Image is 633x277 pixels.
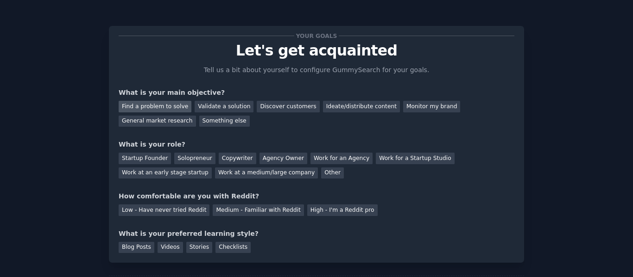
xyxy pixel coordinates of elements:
div: What is your role? [119,140,514,149]
div: Startup Founder [119,153,171,164]
div: Ideate/distribute content [323,101,400,112]
div: Copywriter [219,153,256,164]
span: Your goals [294,31,339,41]
div: Work for a Startup Studio [376,153,454,164]
div: High - I'm a Reddit pro [307,204,378,216]
p: Tell us a bit about yourself to configure GummySearch for your goals. [200,65,433,75]
div: Solopreneur [174,153,215,164]
div: Videos [158,242,183,253]
p: Let's get acquainted [119,43,514,59]
div: Medium - Familiar with Reddit [213,204,304,216]
div: How comfortable are you with Reddit? [119,191,514,201]
div: Blog Posts [119,242,154,253]
div: Work at an early stage startup [119,167,212,179]
div: Validate a solution [195,101,253,112]
div: What is your preferred learning style? [119,229,514,239]
div: Work for an Agency [310,153,373,164]
div: What is your main objective? [119,88,514,98]
div: Find a problem to solve [119,101,191,112]
div: General market research [119,116,196,127]
div: Monitor my brand [403,101,460,112]
div: Stories [186,242,212,253]
div: Work at a medium/large company [215,167,318,179]
div: Low - Have never tried Reddit [119,204,209,216]
div: Discover customers [257,101,319,112]
div: Checklists [215,242,251,253]
div: Something else [199,116,250,127]
div: Other [321,167,344,179]
div: Agency Owner [260,153,307,164]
